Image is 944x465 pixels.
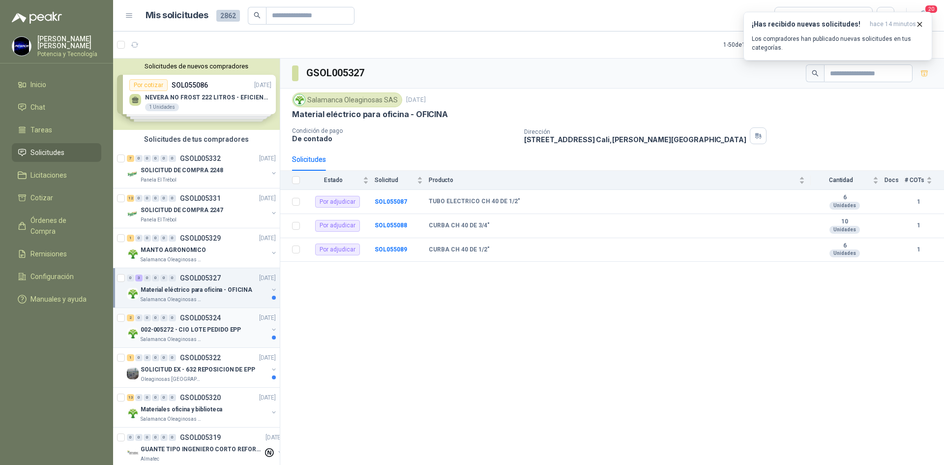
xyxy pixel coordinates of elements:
b: 10 [811,218,879,226]
a: Tareas [12,121,101,139]
a: SOL055088 [375,222,407,229]
span: Producto [429,177,797,184]
b: 1 [905,221,932,230]
span: 2862 [216,10,240,22]
p: GSOL005329 [180,235,221,242]
div: 0 [144,314,151,321]
div: 0 [152,155,159,162]
div: 0 [144,195,151,202]
span: Cantidad [811,177,871,184]
div: 0 [135,434,143,441]
img: Company Logo [127,168,139,180]
div: 0 [135,314,143,321]
a: 13 0 0 0 0 0 GSOL005320[DATE] Company LogoMateriales oficina y bibliotecaSalamanca Oleaginosas SAS [127,392,278,423]
p: Condición de pago [292,127,516,134]
div: 0 [160,314,168,321]
p: [DATE] [259,274,276,283]
div: 0 [169,354,176,361]
span: Tareas [30,124,52,135]
div: Todas [781,10,801,21]
a: Configuración [12,267,101,286]
a: Manuales y ayuda [12,290,101,309]
p: Salamanca Oleaginosas SAS [141,296,203,304]
div: 0 [160,155,168,162]
p: GSOL005324 [180,314,221,321]
div: 0 [152,195,159,202]
p: Potencia y Tecnología [37,51,101,57]
a: SOL055089 [375,246,407,253]
th: Producto [429,171,811,190]
div: 0 [169,195,176,202]
a: Remisiones [12,245,101,263]
div: 0 [144,235,151,242]
a: 7 0 0 0 0 0 GSOL005332[DATE] Company LogoSOLICITUD DE COMPRA 2248Panela El Trébol [127,153,278,184]
span: Solicitud [375,177,415,184]
span: Solicitudes [30,147,64,158]
img: Company Logo [127,368,139,379]
span: search [254,12,261,19]
img: Company Logo [127,407,139,419]
span: Inicio [30,79,46,90]
div: 3 [135,275,143,281]
span: Remisiones [30,248,67,259]
p: SOLICITUD DE COMPRA 2247 [141,206,223,215]
div: Salamanca Oleaginosas SAS [292,93,402,107]
div: 0 [152,354,159,361]
p: GSOL005322 [180,354,221,361]
p: Salamanca Oleaginosas SAS [141,256,203,264]
p: MANTO AGRONOMICO [141,246,206,255]
b: SOL055087 [375,198,407,205]
p: Almatec [141,455,159,463]
div: 0 [152,314,159,321]
p: Oleaginosas [GEOGRAPHIC_DATA][PERSON_NAME] [141,375,203,383]
h3: ¡Has recibido nuevas solicitudes! [752,20,866,29]
div: 0 [169,314,176,321]
div: 1 - 50 de 1701 [723,37,787,53]
a: 12 0 0 0 0 0 GSOL005331[DATE] Company LogoSOLICITUD DE COMPRA 2247Panela El Trébol [127,192,278,224]
p: [DATE] [259,154,276,163]
div: 0 [160,275,168,281]
p: [DATE] [259,234,276,243]
p: GSOL005320 [180,394,221,401]
div: 0 [169,235,176,242]
div: 0 [152,394,159,401]
div: Unidades [829,202,860,210]
div: 0 [144,354,151,361]
p: SOLICITUD EX - 632 REPOSICION DE EPP [141,365,255,374]
p: GSOL005327 [180,275,221,281]
a: 0 0 0 0 0 0 GSOL005319[DATE] Company LogoGUANTE TIPO INGENIERO CORTO REFORZADOAlmatec [127,432,284,463]
div: Solicitudes [292,154,326,165]
p: [DATE] [265,433,282,442]
div: 0 [160,235,168,242]
div: 0 [135,235,143,242]
img: Company Logo [12,37,31,56]
p: [DATE] [259,393,276,403]
th: # COTs [905,171,944,190]
b: CURBA CH 40 DE 1/2" [429,246,490,254]
p: Dirección [524,128,746,135]
div: Por adjudicar [315,244,360,255]
b: TUBO ELECTRICO CH 40 DE 1/2" [429,198,520,206]
b: 6 [811,242,879,250]
p: SOLICITUD DE COMPRA 2248 [141,166,223,175]
div: Unidades [829,249,860,257]
span: 20 [924,4,938,14]
div: 0 [160,354,168,361]
span: # COTs [905,177,924,184]
div: 0 [169,394,176,401]
div: 2 [127,314,134,321]
div: 1 [127,235,134,242]
button: 20 [914,7,932,25]
span: Chat [30,102,45,113]
div: 0 [152,275,159,281]
b: 6 [811,194,879,202]
div: Solicitudes de tus compradores [113,130,280,149]
div: 0 [135,155,143,162]
span: Estado [306,177,361,184]
div: 0 [144,394,151,401]
p: Material eléctrico para oficina - OFICINA [292,109,448,120]
p: 002-005272 - CIO LOTE PEDIDO EPP [141,325,241,335]
b: 1 [905,197,932,207]
span: Licitaciones [30,170,67,181]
